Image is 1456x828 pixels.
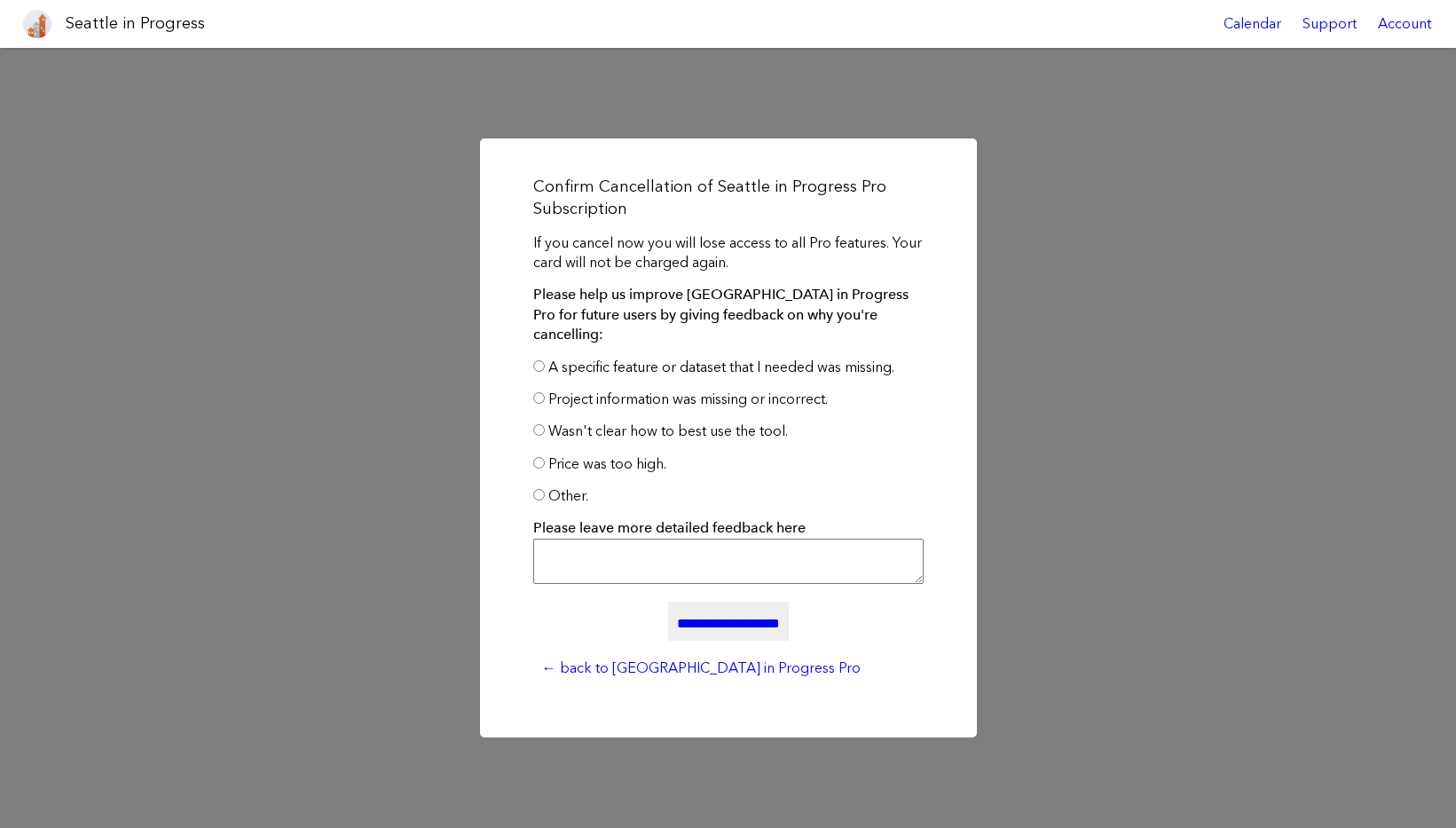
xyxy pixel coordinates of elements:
[66,12,205,35] h1: Seattle in Progress
[533,233,924,273] p: If you cancel now you will lose access to all Pro features. Your card will not be charged again.
[548,487,588,504] label: Other.
[23,10,51,38] img: favicon-96x96.png
[533,176,924,220] h2: Confirm Cancellation of Seattle in Progress Pro Subscription
[533,653,870,683] a: ← back to [GEOGRAPHIC_DATA] in Progress Pro
[548,422,788,439] label: Wasn't clear how to best use the tool.
[548,455,666,472] label: Price was too high.
[533,286,909,343] strong: Please help us improve [GEOGRAPHIC_DATA] in Progress Pro for future users by giving feedback on w...
[548,390,828,407] label: Project information was missing or incorrect.
[533,519,806,536] strong: Please leave more detailed feedback here
[548,359,894,375] label: A specific feature or dataset that I needed was missing.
